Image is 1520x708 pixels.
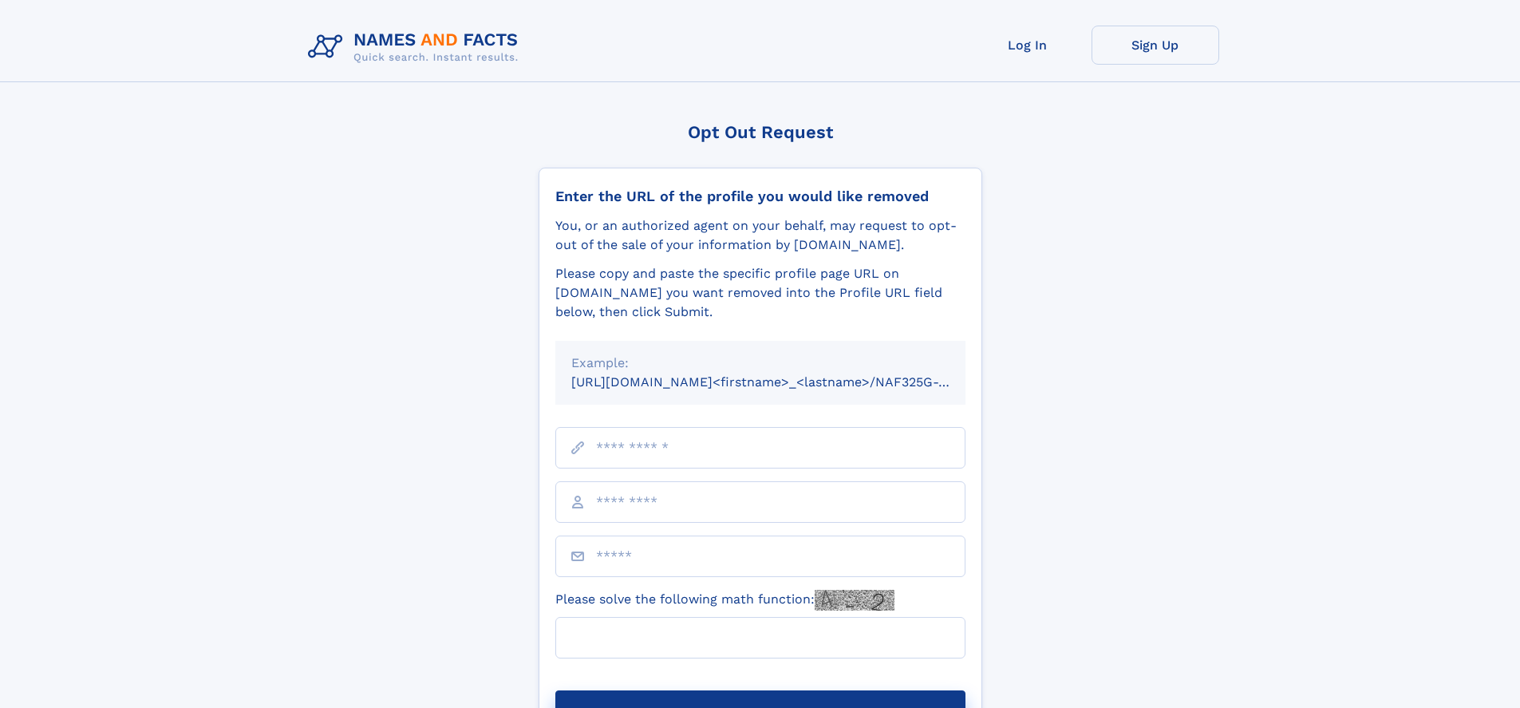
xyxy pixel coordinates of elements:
[964,26,1092,65] a: Log In
[1092,26,1219,65] a: Sign Up
[539,122,982,142] div: Opt Out Request
[302,26,531,69] img: Logo Names and Facts
[571,354,950,373] div: Example:
[555,216,965,255] div: You, or an authorized agent on your behalf, may request to opt-out of the sale of your informatio...
[555,188,965,205] div: Enter the URL of the profile you would like removed
[555,590,894,611] label: Please solve the following math function:
[555,264,965,322] div: Please copy and paste the specific profile page URL on [DOMAIN_NAME] you want removed into the Pr...
[571,374,996,390] small: [URL][DOMAIN_NAME]<firstname>_<lastname>/NAF325G-xxxxxxxx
